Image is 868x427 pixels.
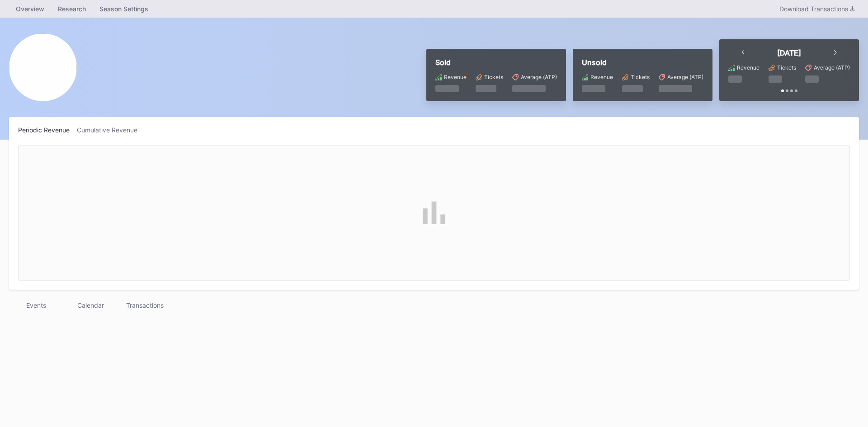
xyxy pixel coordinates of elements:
div: Revenue [444,74,467,80]
div: Unsold [582,58,703,67]
div: Revenue [590,74,613,80]
div: Calendar [63,299,118,312]
div: Tickets [631,74,650,80]
a: Season Settings [93,2,155,15]
div: Cumulative Revenue [77,126,145,134]
div: Tickets [777,64,796,71]
div: Sold [435,58,557,67]
div: Average (ATP) [521,74,557,80]
div: Average (ATP) [814,64,850,71]
div: Tickets [484,74,503,80]
div: Revenue [737,64,759,71]
div: Periodic Revenue [18,126,77,134]
a: Research [51,2,93,15]
div: Average (ATP) [667,74,703,80]
div: Events [9,299,63,312]
div: Download Transactions [779,5,854,13]
div: [DATE] [777,48,801,57]
div: Transactions [118,299,172,312]
button: Download Transactions [775,3,859,15]
a: Overview [9,2,51,15]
